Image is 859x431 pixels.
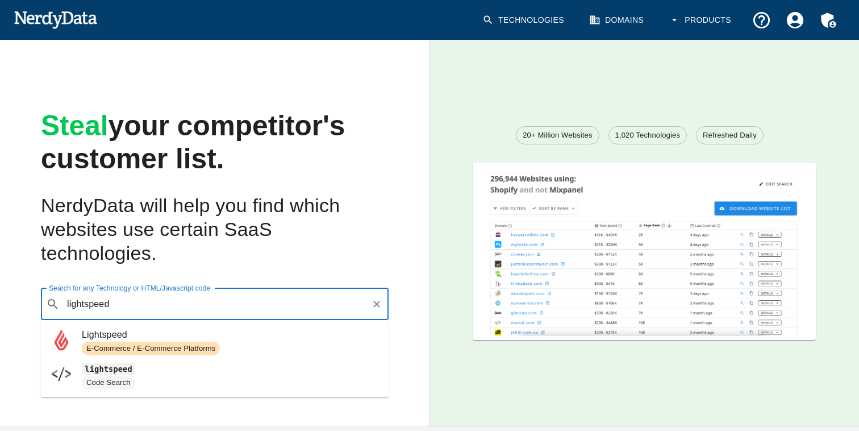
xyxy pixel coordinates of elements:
a: Domains [582,3,653,37]
span: E-Commerce / E-Commerce Platforms [82,343,220,354]
button: Account Settings [778,3,812,37]
span: Code Search [82,378,135,388]
span: 20+ Million Websites [516,130,598,141]
span: Refreshed Daily [697,130,763,141]
span: Steal [41,110,109,142]
a: Technologies [476,3,573,37]
h1: your competitor's customer list. [41,110,389,176]
img: A screenshot of a report showing the total number of websites using Shopify [473,163,816,337]
button: Admin Menu [812,3,845,37]
a: 20+ Million Websites [516,126,599,144]
a: 1,020 Technologies [608,126,687,144]
span: 1,020 Technologies [609,130,687,141]
span: Lightspeed [82,328,380,342]
label: Search for any Technology or HTML/Javascript code [49,283,210,293]
button: Clear [369,296,385,312]
code: lightspeed [82,363,135,375]
button: Products [662,3,740,37]
button: Support and Documentation [745,3,778,37]
img: 0.jpg [50,363,73,386]
iframe: Drift Widget Chat Controller [802,350,845,393]
a: Refreshed Daily [696,126,764,144]
h2: NerdyData will help you find which websites use certain SaaS technologies. [41,194,389,266]
img: NerdyData.com [14,8,97,31]
img: 8b141029-c700-4912-bc59-b71e2caf37dc.jpg [50,329,73,351]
